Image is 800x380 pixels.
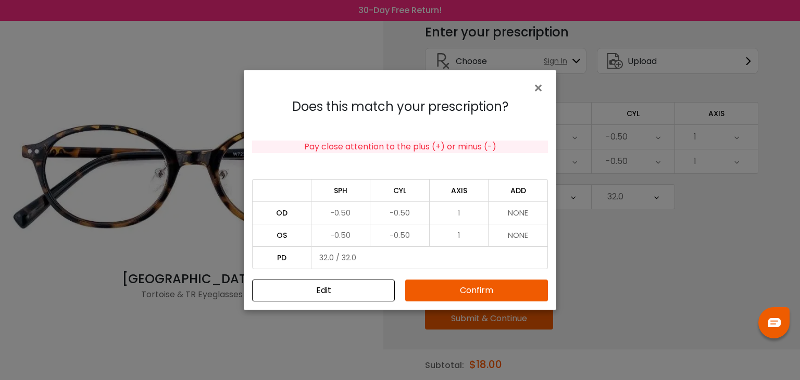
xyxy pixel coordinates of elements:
td: 1 [430,201,489,224]
td: NONE [489,201,548,224]
td: AXIS [430,179,489,201]
td: ADD [489,179,548,201]
h4: Does this match your prescription? [252,99,548,115]
td: -0.50 [370,224,430,246]
span: × [533,77,548,99]
div: Pay close attention to the plus (+) or minus (-) [252,141,548,153]
button: Close [533,79,548,96]
td: CYL [370,179,430,201]
td: 32.0 / 32.0 [311,246,548,269]
img: chat [768,318,781,327]
td: -0.50 [370,201,430,224]
td: 1 [430,224,489,246]
td: NONE [489,224,548,246]
button: Confirm [405,280,548,301]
